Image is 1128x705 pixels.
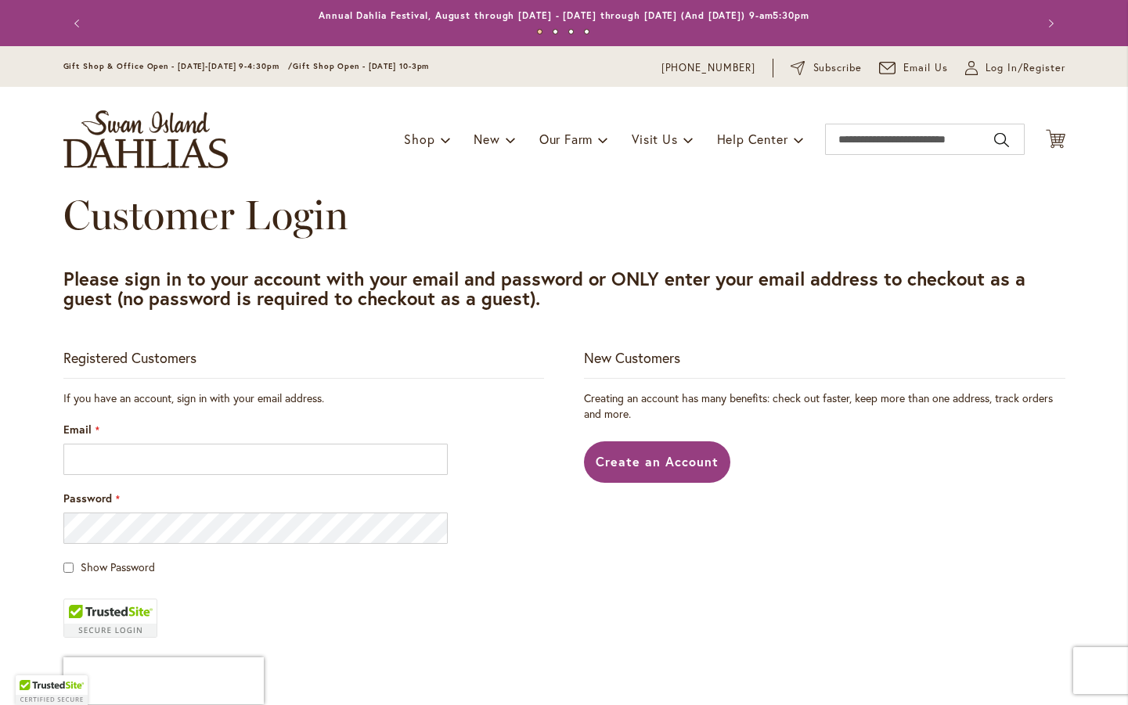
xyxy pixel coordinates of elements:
[404,131,434,147] span: Shop
[63,657,264,704] iframe: reCAPTCHA
[584,390,1065,422] p: Creating an account has many benefits: check out faster, keep more than one address, track orders...
[293,61,429,71] span: Gift Shop Open - [DATE] 10-3pm
[632,131,677,147] span: Visit Us
[63,390,544,406] div: If you have an account, sign in with your email address.
[63,599,157,638] div: TrustedSite Certified
[16,675,88,705] div: TrustedSite Certified
[63,61,294,71] span: Gift Shop & Office Open - [DATE]-[DATE] 9-4:30pm /
[539,131,593,147] span: Our Farm
[537,29,542,34] button: 1 of 4
[596,453,719,469] span: Create an Account
[63,422,92,437] span: Email
[1034,8,1065,39] button: Next
[584,29,589,34] button: 4 of 4
[63,190,348,239] span: Customer Login
[81,559,155,574] span: Show Password
[791,60,862,76] a: Subscribe
[63,348,196,367] strong: Registered Customers
[474,131,499,147] span: New
[903,60,948,76] span: Email Us
[63,8,95,39] button: Previous
[717,131,788,147] span: Help Center
[63,110,228,168] a: store logo
[879,60,948,76] a: Email Us
[319,9,809,21] a: Annual Dahlia Festival, August through [DATE] - [DATE] through [DATE] (And [DATE]) 9-am5:30pm
[661,60,756,76] a: [PHONE_NUMBER]
[584,441,730,483] a: Create an Account
[965,60,1065,76] a: Log In/Register
[986,60,1065,76] span: Log In/Register
[553,29,558,34] button: 2 of 4
[63,491,112,505] span: Password
[63,266,1025,311] strong: Please sign in to your account with your email and password or ONLY enter your email address to c...
[813,60,863,76] span: Subscribe
[584,348,680,367] strong: New Customers
[568,29,574,34] button: 3 of 4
